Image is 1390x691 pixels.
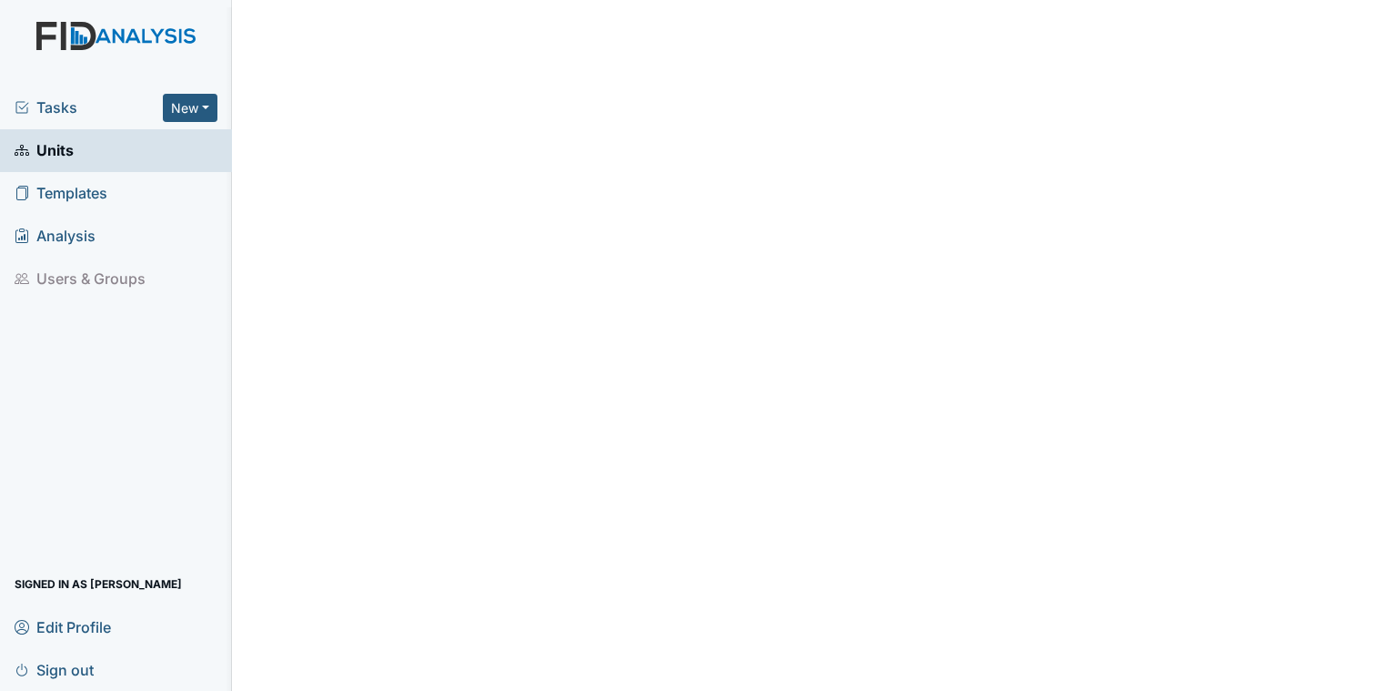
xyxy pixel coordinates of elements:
[15,570,182,598] span: Signed in as [PERSON_NAME]
[15,222,96,250] span: Analysis
[15,613,111,641] span: Edit Profile
[163,94,217,122] button: New
[15,97,163,118] a: Tasks
[15,137,74,165] span: Units
[15,655,94,684] span: Sign out
[15,179,107,208] span: Templates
